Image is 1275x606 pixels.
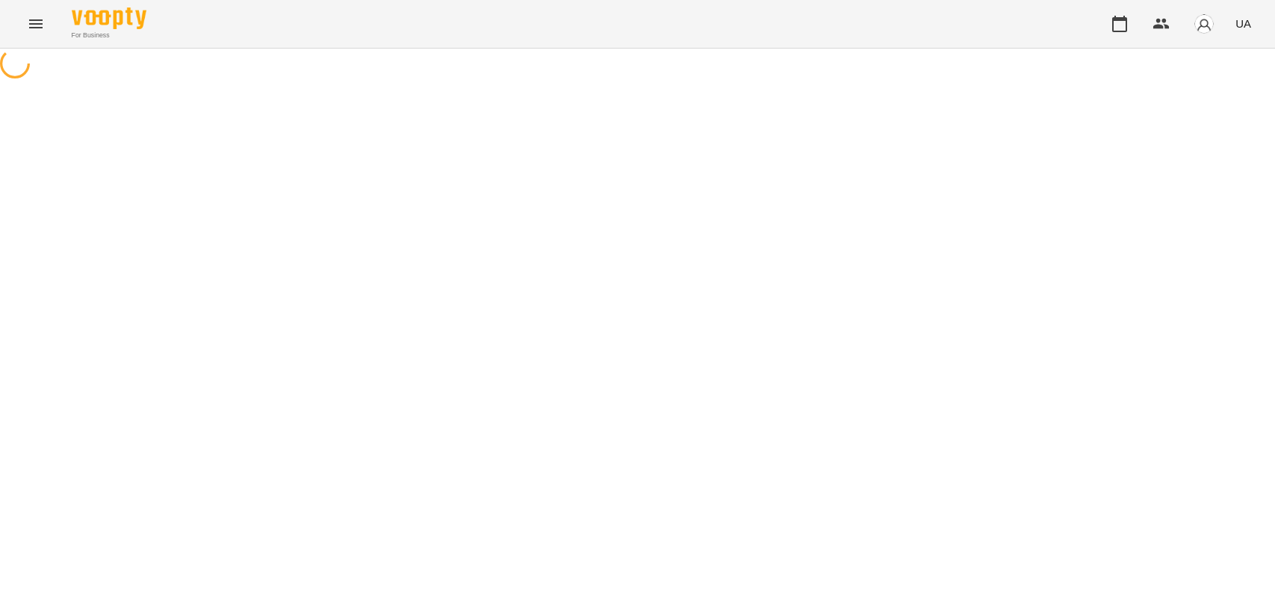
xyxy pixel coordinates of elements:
img: avatar_s.png [1194,13,1214,34]
button: Menu [18,6,54,42]
span: For Business [72,31,146,40]
span: UA [1235,16,1251,31]
button: UA [1229,10,1257,37]
img: Voopty Logo [72,7,146,29]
